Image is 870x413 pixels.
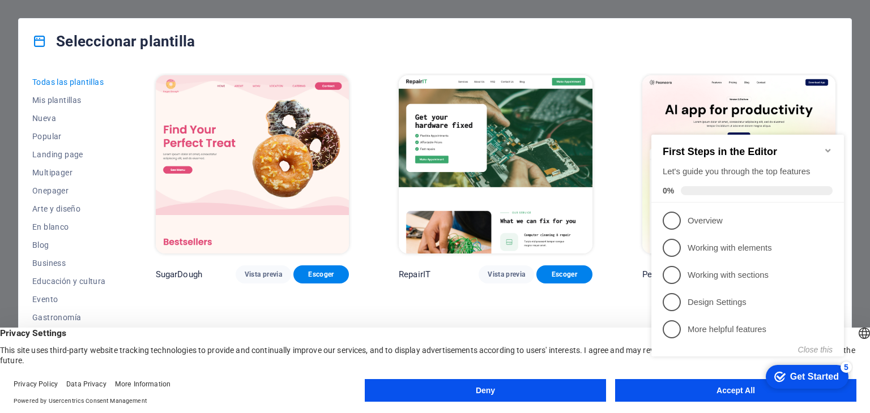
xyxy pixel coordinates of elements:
span: Arte y diseño [32,204,106,213]
img: SugarDough [156,75,349,253]
li: Working with sections [5,144,197,171]
h4: Seleccionar plantilla [32,32,195,50]
span: Escoger [302,270,340,279]
p: Overview [41,97,177,109]
div: Get Started [143,254,192,264]
button: Blog [32,236,106,254]
button: En blanco [32,218,106,236]
div: Get Started 5 items remaining, 0% complete [119,247,202,271]
span: Multipager [32,168,106,177]
li: Design Settings [5,171,197,198]
button: Mis plantillas [32,91,106,109]
span: Nueva [32,114,106,123]
p: Peoneera [642,269,679,280]
button: Evento [32,290,106,308]
span: Escoger [545,270,583,279]
button: Multipager [32,164,106,182]
p: More helpful features [41,206,177,218]
li: Working with elements [5,117,197,144]
li: Overview [5,89,197,117]
div: 5 [194,244,205,255]
button: Todas las plantillas [32,73,106,91]
span: Vista previa [488,270,525,279]
p: Design Settings [41,179,177,191]
img: RepairIT [399,75,592,253]
button: Vista previa [479,265,534,283]
span: 0% [16,68,34,78]
button: Gastronomía [32,308,106,326]
button: Landing page [32,145,106,164]
img: Peoneera [642,75,835,253]
button: Educación y cultura [32,272,106,290]
span: Evento [32,295,106,304]
span: Mis plantillas [32,96,106,105]
li: More helpful features [5,198,197,225]
span: Vista previa [245,270,282,279]
button: Popular [32,127,106,145]
span: Blog [32,240,106,249]
p: RepairIT [399,269,430,280]
button: Nueva [32,109,106,127]
p: Working with elements [41,124,177,136]
div: Minimize checklist [177,28,186,37]
button: Business [32,254,106,272]
span: Onepager [32,186,106,195]
span: Todas las plantillas [32,78,106,87]
span: Landing page [32,150,106,159]
button: Salud [32,326,106,345]
span: Popular [32,132,106,141]
h2: First Steps in the Editor [16,28,186,40]
button: Escoger [536,265,592,283]
p: SugarDough [156,269,202,280]
button: Onepager [32,182,106,200]
span: Gastronomía [32,313,106,322]
div: Let's guide you through the top features [16,48,186,60]
span: Business [32,259,106,268]
button: Vista previa [236,265,291,283]
span: Educación y cultura [32,277,106,286]
button: Arte y diseño [32,200,106,218]
button: Escoger [293,265,349,283]
button: Close this [151,227,186,236]
span: En blanco [32,222,106,231]
p: Working with sections [41,152,177,164]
